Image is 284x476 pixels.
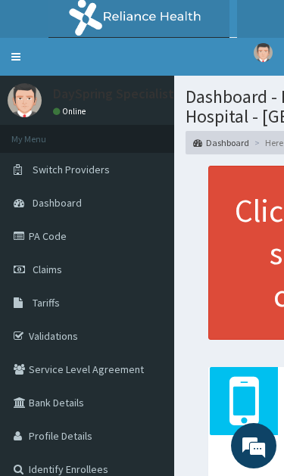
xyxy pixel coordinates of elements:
[251,136,283,149] li: Here
[8,83,42,117] img: User Image
[53,106,89,117] a: Online
[193,136,249,149] a: Dashboard
[33,263,62,276] span: Claims
[33,163,110,176] span: Switch Providers
[53,87,227,101] p: DaySpring Specialist Hospital
[33,196,82,210] span: Dashboard
[254,43,273,62] img: User Image
[33,296,60,310] span: Tariffs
